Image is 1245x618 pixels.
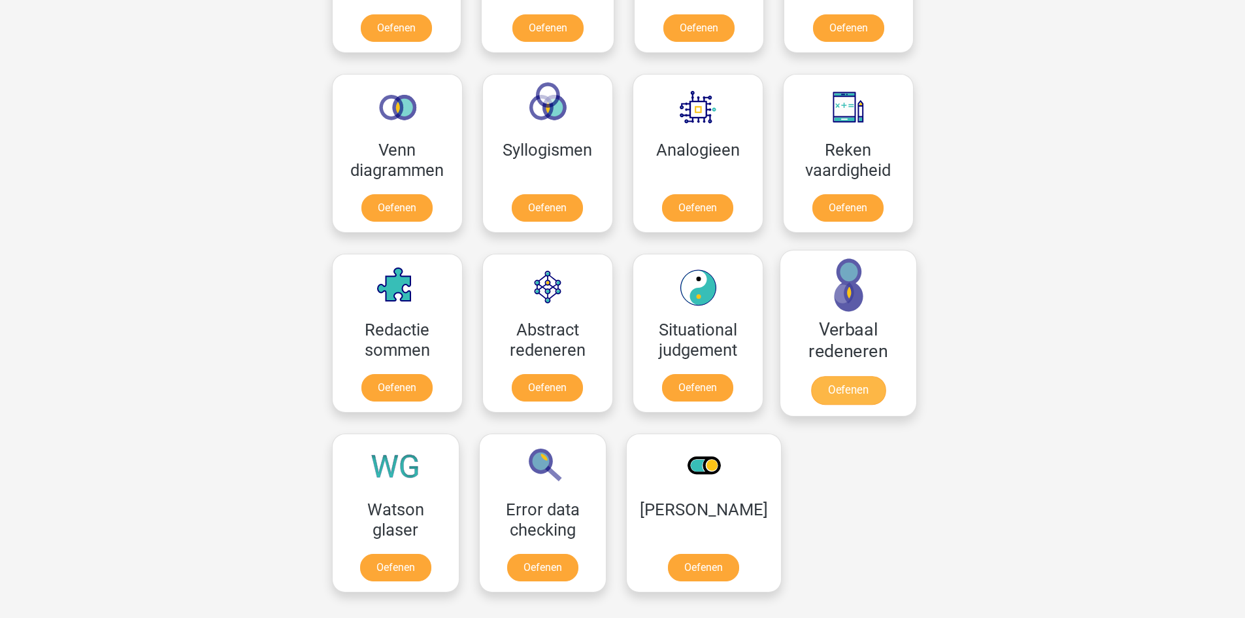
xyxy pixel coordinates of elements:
[813,14,884,42] a: Oefenen
[360,554,431,581] a: Oefenen
[361,194,433,222] a: Oefenen
[361,14,432,42] a: Oefenen
[812,194,884,222] a: Oefenen
[512,194,583,222] a: Oefenen
[662,194,733,222] a: Oefenen
[663,14,735,42] a: Oefenen
[512,374,583,402] a: Oefenen
[668,554,739,581] a: Oefenen
[810,376,885,405] a: Oefenen
[662,374,733,402] a: Oefenen
[512,14,584,42] a: Oefenen
[507,554,578,581] a: Oefenen
[361,374,433,402] a: Oefenen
